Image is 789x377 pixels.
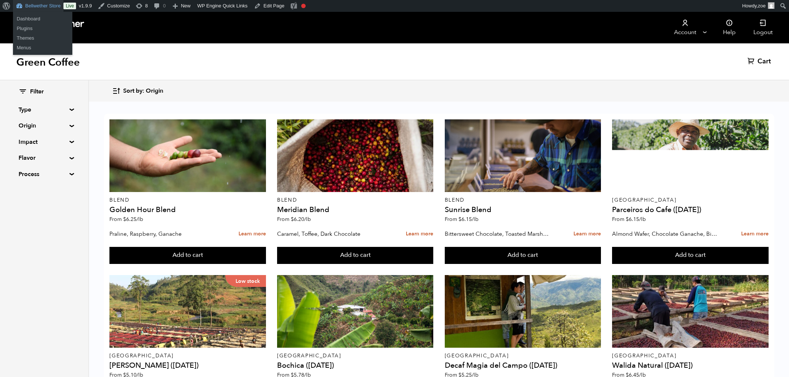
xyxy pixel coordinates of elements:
[123,216,126,223] span: $
[612,198,768,203] p: [GEOGRAPHIC_DATA]
[758,3,766,9] span: zoe
[19,121,70,130] summary: Origin
[612,362,768,369] h4: Walida Natural ([DATE])
[612,353,768,358] p: [GEOGRAPHIC_DATA]
[19,105,70,114] summary: Type
[458,216,461,223] span: $
[291,216,311,223] bdi: 6.20
[757,57,771,66] span: Cart
[744,12,782,43] a: Logout
[573,226,601,242] a: Learn more
[277,216,311,223] span: From
[445,216,479,223] span: From
[109,362,266,369] h4: [PERSON_NAME] ([DATE])
[112,82,163,100] button: Sort by: Origin
[714,12,744,43] a: Help
[472,216,479,223] span: /lb
[277,228,383,239] p: Caramel, Toffee, Dark Chocolate
[13,14,72,24] a: Dashboard
[239,226,266,242] a: Learn more
[747,57,773,66] a: Cart
[445,353,601,358] p: [GEOGRAPHIC_DATA]
[277,362,433,369] h4: Bochica ([DATE])
[445,206,601,214] h4: Sunrise Blend
[109,275,266,348] a: Low stock
[662,12,708,43] a: Account
[626,216,629,223] span: $
[123,87,163,95] span: Sort by: Origin
[445,362,601,369] h4: Decaf Magia del Campo ([DATE])
[19,153,70,162] summary: Flavor
[612,247,768,264] button: Add to cart
[301,4,306,8] div: Focus keyphrase not set
[277,206,433,214] h4: Meridian Blend
[109,353,266,358] p: [GEOGRAPHIC_DATA]
[13,24,72,33] a: Plugins
[225,275,266,287] p: Low stock
[612,206,768,214] h4: Parceiros do Cafe ([DATE])
[109,228,216,239] p: Praline, Raspberry, Ganache
[137,216,143,223] span: /lb
[406,226,433,242] a: Learn more
[277,353,433,358] p: [GEOGRAPHIC_DATA]
[13,12,72,36] ul: Bellwether Store
[291,216,294,223] span: $
[19,170,70,179] summary: Process
[109,206,266,214] h4: Golden Hour Blend
[19,138,70,146] summary: Impact
[277,247,433,264] button: Add to cart
[445,247,601,264] button: Add to cart
[109,198,266,203] p: Blend
[30,88,44,96] span: Filter
[304,216,311,223] span: /lb
[13,31,72,55] ul: Bellwether Store
[16,56,80,69] h1: Green Coffee
[13,33,72,43] a: Themes
[445,228,551,239] p: Bittersweet Chocolate, Toasted Marshmallow, Candied Orange, Praline
[63,3,76,9] a: Live
[109,216,143,223] span: From
[741,226,769,242] a: Learn more
[109,247,266,264] button: Add to cart
[612,228,718,239] p: Almond Wafer, Chocolate Ganache, Bing Cherry
[445,198,601,203] p: Blend
[277,198,433,203] p: Blend
[458,216,479,223] bdi: 6.15
[626,216,646,223] bdi: 6.15
[639,216,646,223] span: /lb
[123,216,143,223] bdi: 6.25
[612,216,646,223] span: From
[13,43,72,53] a: Menus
